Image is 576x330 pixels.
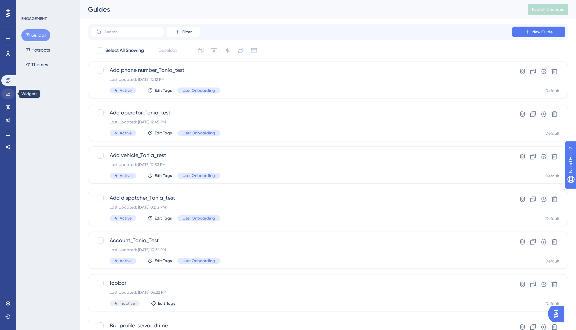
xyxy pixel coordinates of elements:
button: Edit Tags [147,173,172,178]
button: New Guide [512,27,565,37]
span: Edit Tags [158,301,175,306]
div: Last Updated: [DATE] 02:12 PM [110,205,493,210]
span: Edit Tags [155,88,172,93]
button: Publish Changes [528,4,568,15]
button: Hotspots [21,44,54,56]
div: Last Updated: [DATE] 12:45 PM [110,119,493,125]
div: Last Updated: [DATE] 10:32 PM [110,247,493,252]
span: Active [120,130,132,136]
span: Select All Showing [105,47,144,55]
div: Last Updated: [DATE] 06:22 PM [110,290,493,295]
input: Search [104,30,158,34]
span: Edit Tags [155,216,172,221]
span: User Onboarding [183,88,215,93]
span: Add phone number_Tania_test [110,66,493,74]
span: User Onboarding [183,258,215,263]
div: Default [545,258,560,264]
span: Need Help? [16,2,42,10]
span: Active [120,216,132,221]
span: Account_Tania_Test [110,237,493,245]
span: User Onboarding [183,173,215,178]
span: Deselect [158,47,177,55]
div: Guides [88,5,511,14]
span: Inactive [120,301,135,306]
span: Edit Tags [155,130,172,136]
span: Active [120,88,132,93]
span: Active [120,173,132,178]
span: Filter [182,29,192,35]
span: Biz_profile_servaddtime [110,322,493,330]
span: Edit Tags [155,258,172,263]
div: Last Updated: [DATE] 12:12 PM [110,77,493,82]
button: Guides [21,29,50,41]
span: Edit Tags [155,173,172,178]
button: Edit Tags [147,130,172,136]
span: Add vehicle_Tania_test [110,151,493,159]
span: foobar [110,279,493,287]
span: Publish Changes [532,7,564,12]
div: Last Updated: [DATE] 12:53 PM [110,162,493,167]
div: Default [545,131,560,136]
span: Add operator_Tania_test [110,109,493,117]
div: Default [545,301,560,306]
button: Edit Tags [147,258,172,263]
button: Filter [167,27,200,37]
button: Edit Tags [147,216,172,221]
span: User Onboarding [183,216,215,221]
span: Active [120,258,132,263]
iframe: UserGuiding AI Assistant Launcher [548,304,568,324]
div: Default [545,88,560,93]
span: User Onboarding [183,130,215,136]
div: Default [545,173,560,179]
button: Edit Tags [147,88,172,93]
button: Edit Tags [151,301,175,306]
span: Add dispatcher_Tania_test [110,194,493,202]
div: Default [545,216,560,221]
button: Deselect [152,45,183,57]
button: Themes [21,59,52,71]
span: New Guide [532,29,553,35]
div: ENGAGEMENT [21,16,47,21]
